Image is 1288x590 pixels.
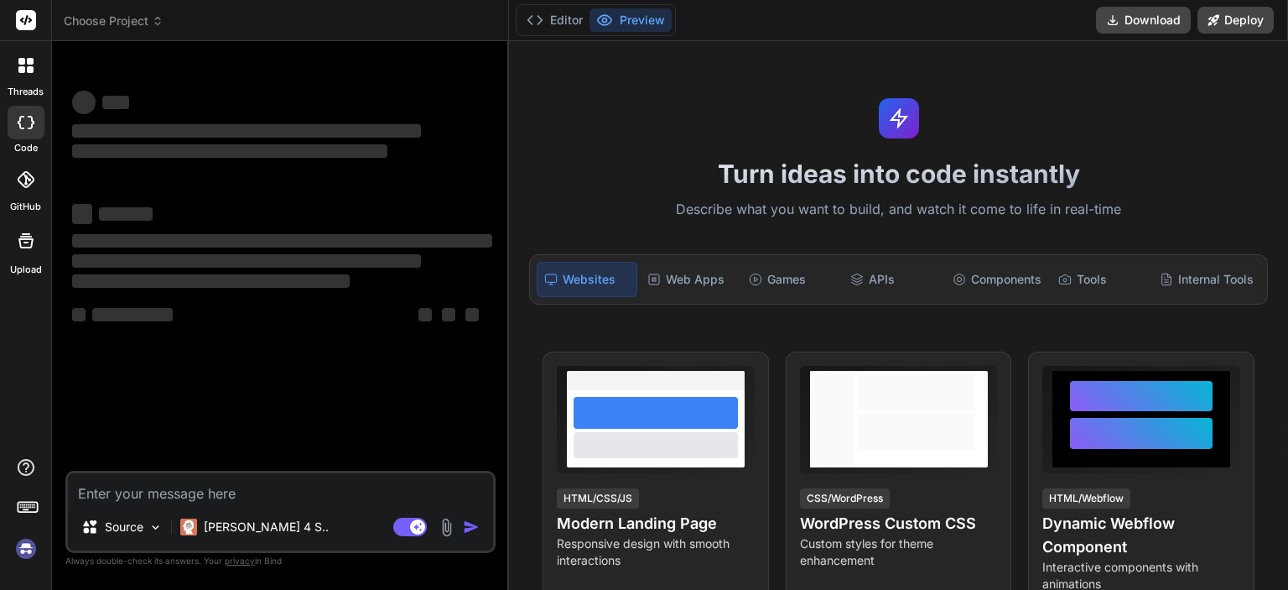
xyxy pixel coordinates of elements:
[442,308,455,321] span: ‌
[465,308,479,321] span: ‌
[519,159,1278,189] h1: Turn ideas into code instantly
[65,553,496,569] p: Always double-check its answers. Your in Bind
[102,96,129,109] span: ‌
[10,200,41,214] label: GitHub
[99,207,153,221] span: ‌
[72,204,92,224] span: ‌
[12,535,40,563] img: signin
[92,308,173,321] span: ‌
[72,308,86,321] span: ‌
[105,519,143,535] p: Source
[557,535,755,569] p: Responsive design with smooth interactions
[64,13,164,29] span: Choose Project
[1096,7,1191,34] button: Download
[1042,512,1240,559] h4: Dynamic Webflow Component
[72,234,492,248] span: ‌
[14,141,38,155] label: code
[589,8,672,32] button: Preview
[148,520,163,535] img: Pick Models
[800,535,998,569] p: Custom styles for theme enhancement
[1042,488,1130,509] div: HTML/Webflow
[8,85,44,99] label: threads
[72,274,350,288] span: ‌
[72,91,96,114] span: ‌
[72,144,387,158] span: ‌
[844,262,942,297] div: APIs
[557,488,639,509] div: HTML/CSS/JS
[1153,262,1260,297] div: Internal Tools
[204,519,329,535] p: [PERSON_NAME] 4 S..
[225,556,255,566] span: privacy
[10,263,42,277] label: Upload
[520,8,589,32] button: Editor
[72,254,421,268] span: ‌
[72,124,421,138] span: ‌
[1052,262,1150,297] div: Tools
[437,518,456,537] img: attachment
[519,199,1278,221] p: Describe what you want to build, and watch it come to life in real-time
[800,512,998,535] h4: WordPress Custom CSS
[180,519,197,535] img: Claude 4 Sonnet
[418,308,432,321] span: ‌
[557,512,755,535] h4: Modern Landing Page
[946,262,1048,297] div: Components
[1197,7,1274,34] button: Deploy
[641,262,739,297] div: Web Apps
[463,519,480,535] img: icon
[537,262,636,297] div: Websites
[742,262,840,297] div: Games
[800,488,890,509] div: CSS/WordPress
